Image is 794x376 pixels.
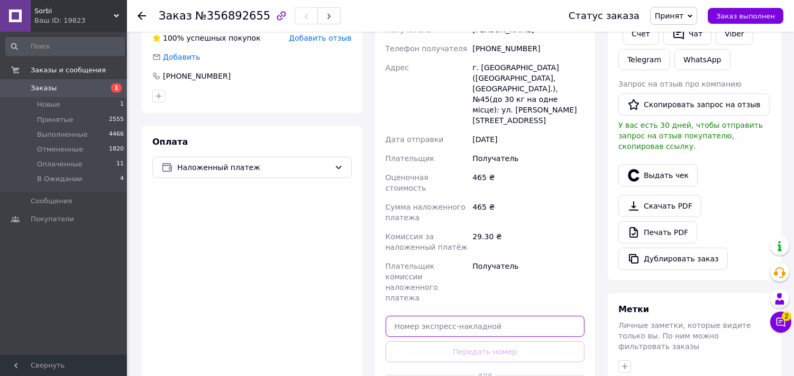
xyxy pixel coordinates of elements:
[111,83,122,92] span: 1
[109,115,124,125] span: 2555
[470,168,587,198] div: 465 ₴
[618,164,698,186] button: Выдать чек
[708,8,783,24] button: Заказ выполнен
[37,145,83,154] span: Отмененные
[163,53,200,61] span: Добавить
[386,25,432,34] span: Получатель
[34,6,114,16] span: Sorbi
[386,232,468,251] span: Комиссия за наложенный платёж
[31,196,72,206] span: Сообщения
[618,195,701,217] a: Скачать PDF
[618,49,670,70] a: Telegram
[470,39,587,58] div: [PHONE_NUMBER]
[31,83,57,93] span: Заказы
[470,227,587,257] div: 29.30 ₴
[618,93,770,116] button: Скопировать запрос на отзыв
[618,221,697,243] a: Печать PDF
[618,321,751,351] span: Личные заметки, которые видите только вы. По ним можно фильтровать заказы
[37,159,83,169] span: Оплаченные
[782,312,791,321] span: 2
[34,16,127,25] div: Ваш ID: 19823
[289,34,351,42] span: Добавить отзыв
[37,130,88,139] span: Выполненные
[177,162,330,173] span: Наложенный платеж
[386,203,466,222] span: Сумма наложенного платежа
[386,154,435,163] span: Плательщик
[138,11,146,21] div: Вернуться назад
[470,130,587,149] div: [DATE]
[37,174,83,184] span: В Ожидании
[163,34,184,42] span: 100%
[152,137,188,147] span: Оплата
[618,248,728,270] button: Дублировать заказ
[716,23,753,45] a: Viber
[120,100,124,109] span: 1
[152,33,261,43] div: успешных покупок
[386,135,444,144] span: Дата отправки
[618,80,742,88] span: Запрос на отзыв про компанию
[116,159,124,169] span: 11
[386,262,438,302] span: Плательщик комиссии наложенного платежа
[386,63,409,72] span: Адрес
[31,65,106,75] span: Заказы и сообщения
[109,130,124,139] span: 4466
[770,312,791,333] button: Чат с покупателем2
[623,23,659,45] button: Cчёт
[470,149,587,168] div: Получатель
[120,174,124,184] span: 4
[470,257,587,307] div: Получатель
[159,10,192,22] span: Заказ
[37,115,74,125] span: Принятые
[716,12,775,20] span: Заказ выполнен
[655,12,683,20] span: Принят
[386,173,428,192] span: Оценочная стоимость
[618,121,763,151] span: У вас есть 30 дней, чтобы отправить запрос на отзыв покупателю, скопировав ссылку.
[674,49,730,70] a: WhatsApp
[195,10,270,22] span: №356892655
[162,71,232,81] div: [PHONE_NUMBER]
[569,11,640,21] div: Статус заказа
[31,214,74,224] span: Покупатели
[470,58,587,130] div: г. [GEOGRAPHIC_DATA] ([GEOGRAPHIC_DATA], [GEOGRAPHIC_DATA].), №45(до 30 кг на одне місце): ул. [P...
[109,145,124,154] span: 1820
[663,23,711,45] button: Чат
[37,100,60,109] span: Новые
[386,316,585,337] input: Номер экспресс-накладной
[5,37,125,56] input: Поиск
[470,198,587,227] div: 465 ₴
[386,44,468,53] span: Телефон получателя
[618,304,649,314] span: Метки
